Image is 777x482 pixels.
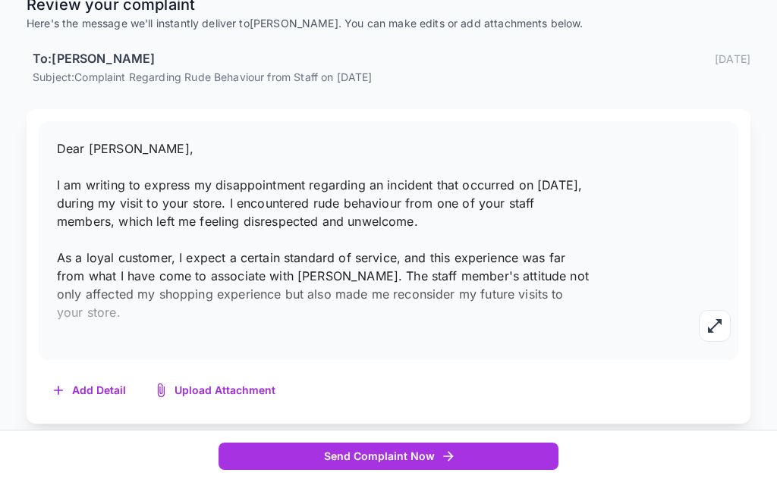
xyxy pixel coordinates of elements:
h6: To: [PERSON_NAME] [33,49,155,69]
button: Send Complaint Now [219,443,558,471]
span: ... [176,341,187,356]
p: Here's the message we'll instantly deliver to [PERSON_NAME] . You can make edits or add attachmen... [27,16,750,31]
p: [DATE] [715,51,750,67]
button: Add Detail [39,375,141,406]
p: Subject: Complaint Regarding Rude Behaviour from Staff on [DATE] [33,69,750,85]
span: Dear [PERSON_NAME], I am writing to express my disappointment regarding an incident that occurred... [57,141,589,356]
button: Upload Attachment [141,375,291,406]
